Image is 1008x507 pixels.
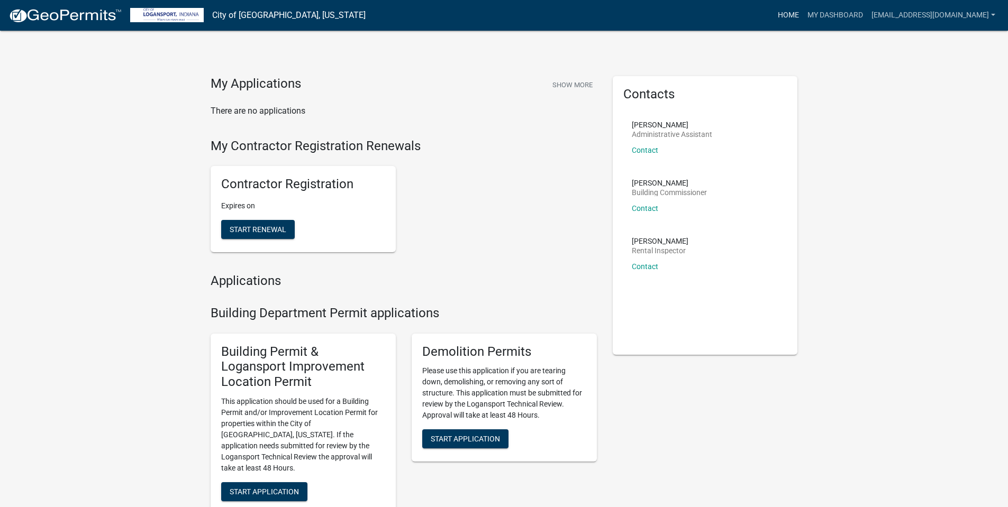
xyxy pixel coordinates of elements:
[221,396,385,474] p: This application should be used for a Building Permit and/or Improvement Location Permit for prop...
[431,435,500,443] span: Start Application
[130,8,204,22] img: City of Logansport, Indiana
[623,87,787,102] h5: Contacts
[632,131,712,138] p: Administrative Assistant
[211,139,597,154] h4: My Contractor Registration Renewals
[422,344,586,359] h5: Demolition Permits
[632,146,658,154] a: Contact
[632,179,707,187] p: [PERSON_NAME]
[803,5,867,25] a: My Dashboard
[632,189,707,196] p: Building Commissioner
[422,429,508,448] button: Start Application
[632,247,688,254] p: Rental Inspector
[632,121,712,128] p: [PERSON_NAME]
[211,306,597,321] h4: Building Department Permit applications
[211,139,597,261] wm-registration-list-section: My Contractor Registration Renewals
[211,76,301,92] h4: My Applications
[422,365,586,421] p: Please use this application if you are tearing down, demolishing, or removing any sort of structu...
[632,237,688,245] p: [PERSON_NAME]
[211,273,597,289] h4: Applications
[211,105,597,117] p: There are no applications
[221,344,385,390] h5: Building Permit & Logansport Improvement Location Permit
[221,482,307,501] button: Start Application
[212,6,366,24] a: City of [GEOGRAPHIC_DATA], [US_STATE]
[632,262,658,271] a: Contact
[221,220,295,239] button: Start Renewal
[774,5,803,25] a: Home
[867,5,1000,25] a: [EMAIL_ADDRESS][DOMAIN_NAME]
[632,204,658,213] a: Contact
[230,487,299,496] span: Start Application
[221,200,385,211] p: Expires on
[548,76,597,94] button: Show More
[221,177,385,192] h5: Contractor Registration
[230,225,286,234] span: Start Renewal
